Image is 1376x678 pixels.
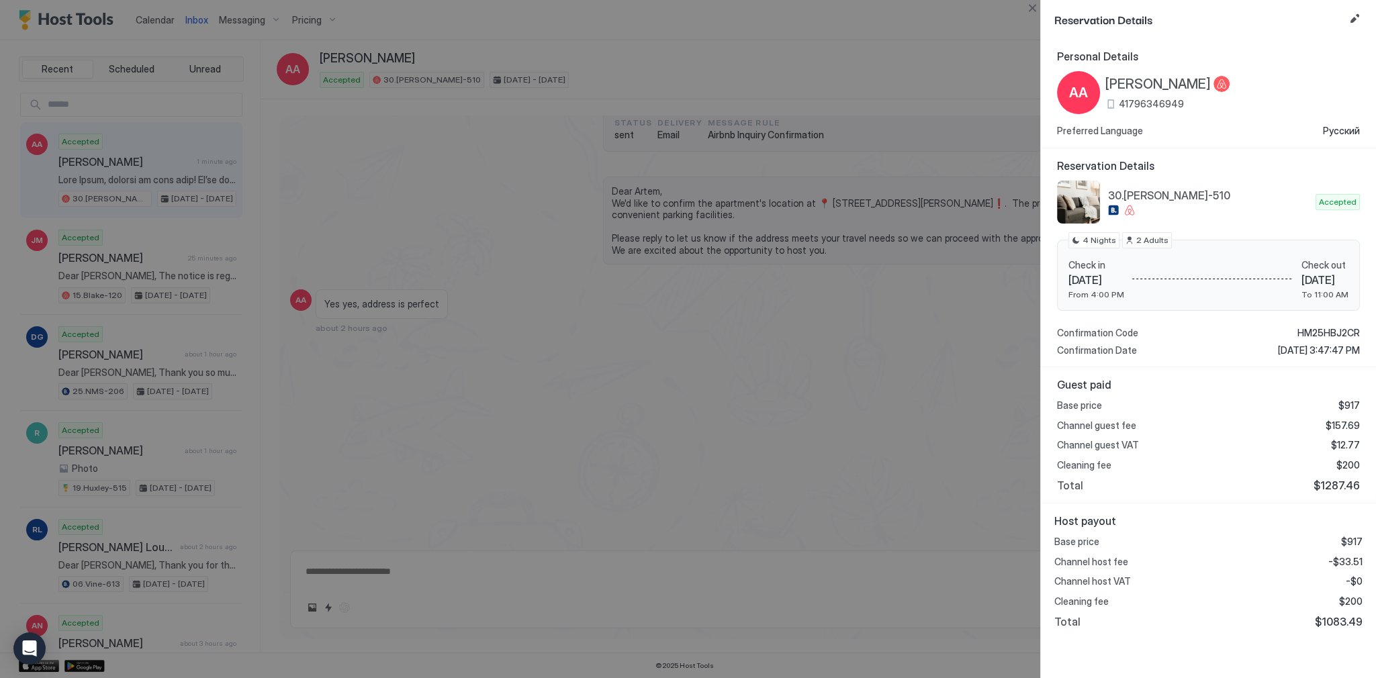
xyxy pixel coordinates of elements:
[1057,327,1138,339] span: Confirmation Code
[1054,536,1099,548] span: Base price
[1057,439,1139,451] span: Channel guest VAT
[1346,11,1363,27] button: Edit reservation
[1314,479,1360,492] span: $1287.46
[13,632,46,665] div: Open Intercom Messenger
[1054,595,1109,608] span: Cleaning fee
[1339,595,1363,608] span: $200
[1301,273,1348,287] span: [DATE]
[1338,399,1360,411] span: $917
[1301,259,1348,271] span: Check out
[1057,159,1360,173] span: Reservation Details
[1057,125,1143,137] span: Preferred Language
[1054,615,1081,628] span: Total
[1297,327,1360,339] span: HM25HBJ2CR
[1054,556,1128,568] span: Channel host fee
[1057,378,1360,391] span: Guest paid
[1054,11,1344,28] span: Reservation Details
[1083,234,1116,246] span: 4 Nights
[1057,181,1100,224] div: listing image
[1057,420,1136,432] span: Channel guest fee
[1346,575,1363,587] span: -$0
[1057,459,1111,471] span: Cleaning fee
[1301,289,1348,299] span: To 11:00 AM
[1057,344,1137,356] span: Confirmation Date
[1068,273,1124,287] span: [DATE]
[1136,234,1168,246] span: 2 Adults
[1336,459,1360,471] span: $200
[1319,196,1357,208] span: Accepted
[1315,615,1363,628] span: $1083.49
[1105,76,1211,93] span: [PERSON_NAME]
[1054,575,1131,587] span: Channel host VAT
[1057,479,1083,492] span: Total
[1328,556,1363,568] span: -$33.51
[1054,514,1363,528] span: Host payout
[1341,536,1363,548] span: $917
[1323,125,1360,137] span: Русский
[1119,98,1184,110] span: 41796346949
[1108,189,1310,202] span: 30.[PERSON_NAME]-510
[1068,289,1124,299] span: From 4:00 PM
[1331,439,1360,451] span: $12.77
[1057,50,1360,63] span: Personal Details
[1069,83,1088,103] span: AA
[1278,344,1360,356] span: [DATE] 3:47:47 PM
[1068,259,1124,271] span: Check in
[1326,420,1360,432] span: $157.69
[1057,399,1102,411] span: Base price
